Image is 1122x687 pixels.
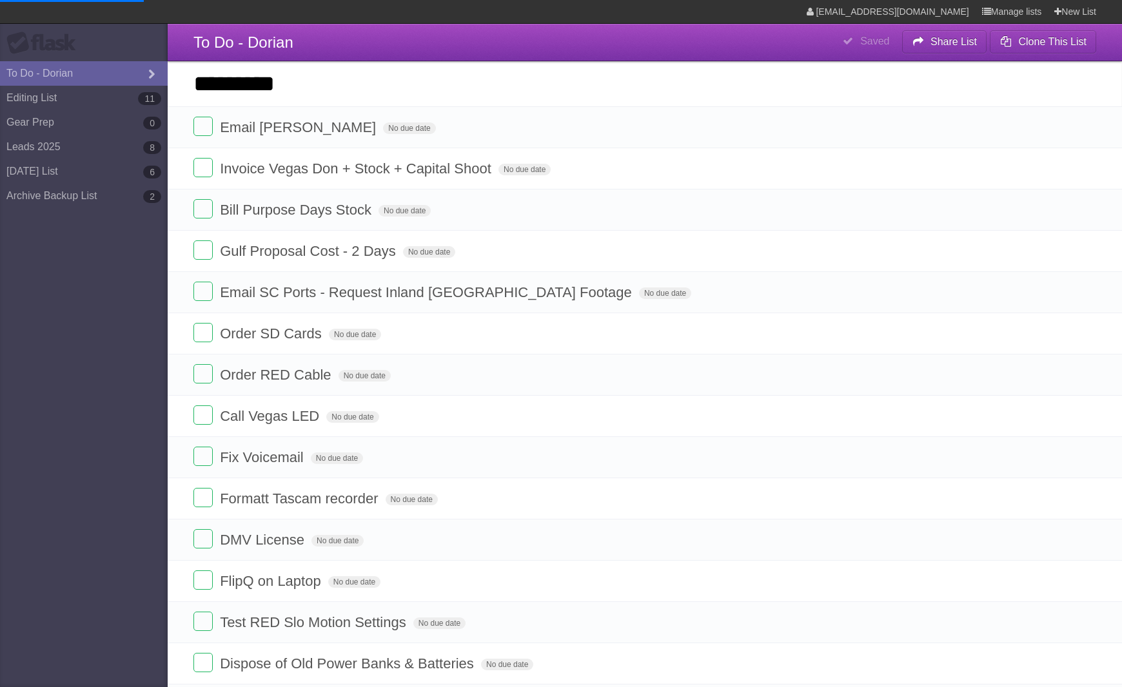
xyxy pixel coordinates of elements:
span: FlipQ on Laptop [220,573,324,589]
label: Done [193,158,213,177]
span: No due date [403,246,455,258]
span: Email SC Ports - Request Inland [GEOGRAPHIC_DATA] Footage [220,284,635,300]
span: No due date [339,370,391,382]
span: Fix Voicemail [220,449,307,465]
span: No due date [311,535,364,547]
label: Done [193,488,213,507]
span: Formatt Tascam recorder [220,490,381,507]
b: 11 [138,92,161,105]
span: No due date [326,411,379,423]
span: Dispose of Old Power Banks & Batteries [220,655,477,672]
span: Order RED Cable [220,367,334,383]
label: Done [193,117,213,136]
label: Done [193,364,213,383]
label: Done [193,570,213,590]
label: Done [193,653,213,672]
span: No due date [328,576,380,588]
button: Share List [902,30,987,53]
span: No due date [329,329,381,340]
label: Done [193,405,213,425]
span: No due date [481,659,533,670]
b: 2 [143,190,161,203]
span: No due date [379,205,431,217]
b: 0 [143,117,161,130]
button: Clone This List [990,30,1096,53]
span: No due date [639,287,691,299]
label: Done [193,240,213,260]
b: 8 [143,141,161,154]
span: No due date [413,617,466,629]
span: Gulf Proposal Cost - 2 Days [220,243,399,259]
label: Done [193,612,213,631]
span: Invoice Vegas Don + Stock + Capital Shoot [220,160,495,177]
span: No due date [311,452,363,464]
label: Done [193,323,213,342]
span: Bill Purpose Days Stock [220,202,375,218]
b: Clone This List [1018,36,1087,47]
b: Saved [860,35,889,46]
label: Done [193,282,213,301]
span: No due date [498,164,551,175]
label: Done [193,199,213,218]
span: Email [PERSON_NAME] [220,119,379,135]
span: DMV License [220,532,308,548]
span: No due date [386,494,438,505]
span: Order SD Cards [220,325,325,342]
span: Test RED Slo Motion Settings [220,614,409,630]
span: Call Vegas LED [220,408,322,424]
div: Flask [6,32,84,55]
span: No due date [383,122,435,134]
label: Done [193,447,213,466]
span: To Do - Dorian [193,34,293,51]
b: 6 [143,166,161,179]
b: Share List [930,36,977,47]
label: Done [193,529,213,548]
